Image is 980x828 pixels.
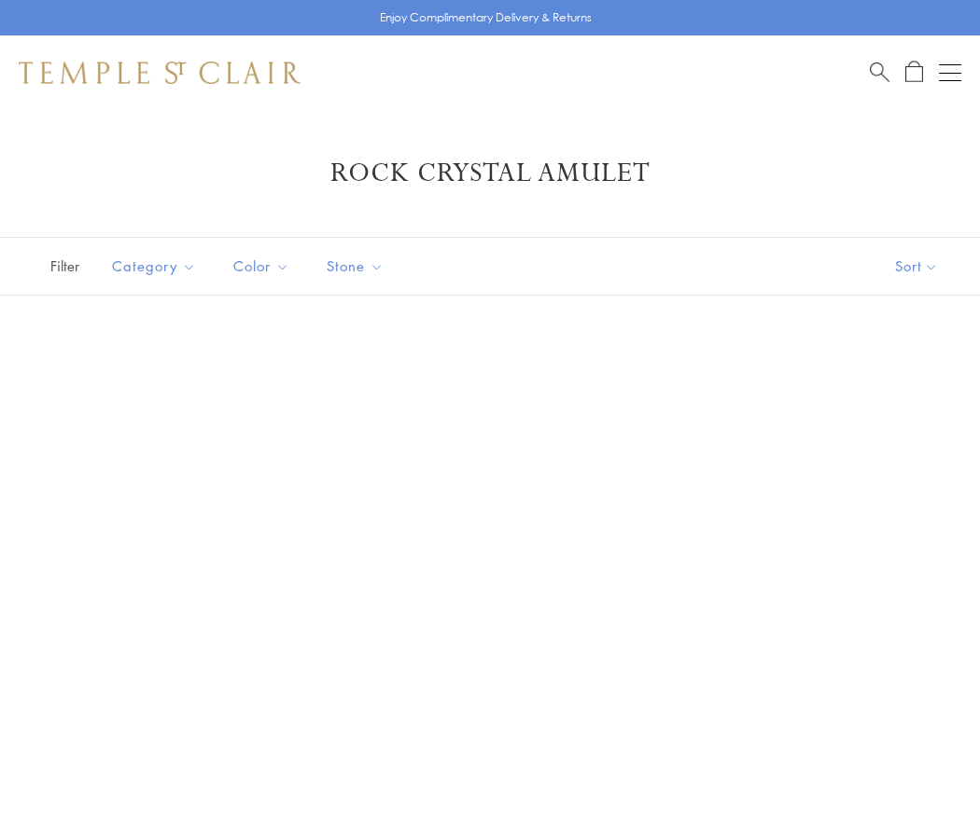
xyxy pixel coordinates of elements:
[317,255,398,278] span: Stone
[103,255,210,278] span: Category
[380,8,592,27] p: Enjoy Complimentary Delivery & Returns
[47,157,933,190] h1: Rock Crystal Amulet
[219,245,303,287] button: Color
[905,61,923,84] a: Open Shopping Bag
[98,245,210,287] button: Category
[224,255,303,278] span: Color
[870,61,889,84] a: Search
[313,245,398,287] button: Stone
[19,62,301,84] img: Temple St. Clair
[939,62,961,84] button: Open navigation
[853,238,980,295] button: Show sort by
